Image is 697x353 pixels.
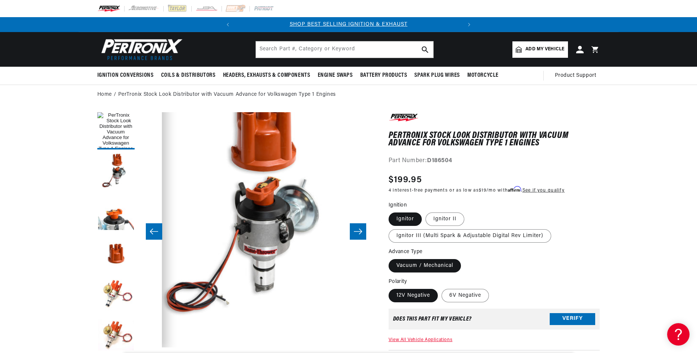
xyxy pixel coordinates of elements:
[118,91,336,99] a: PerTronix Stock Look Distributor with Vacuum Advance for Volkswagen Type 1 Engines
[462,17,477,32] button: Translation missing: en.sections.announcements.next_announcement
[314,67,357,84] summary: Engine Swaps
[220,17,235,32] button: Translation missing: en.sections.announcements.previous_announcement
[411,67,464,84] summary: Spark Plug Wires
[389,289,438,302] label: 12V Negative
[467,72,499,79] span: Motorcycle
[97,37,183,62] img: Pertronix
[442,289,489,302] label: 6V Negative
[522,188,565,193] a: See if you qualify - Learn more about Affirm Financing (opens in modal)
[426,212,464,226] label: Ignitor II
[235,21,462,29] div: Announcement
[318,72,353,79] span: Engine Swaps
[389,187,565,194] p: 4 interest-free payments or as low as /mo with .
[427,158,452,164] strong: D186504
[389,132,600,147] h1: PerTronix Stock Look Distributor with Vacuum Advance for Volkswagen Type 1 Engines
[389,173,422,187] span: $199.95
[512,41,568,58] a: Add my vehicle
[389,338,452,342] a: View All Vehicle Applications
[555,72,596,80] span: Product Support
[97,153,135,190] button: Load image 2 in gallery view
[555,67,600,85] summary: Product Support
[389,248,423,256] legend: Advance Type
[223,72,310,79] span: Headers, Exhausts & Components
[393,316,472,322] div: Does This part fit My vehicle?
[464,67,502,84] summary: Motorcycle
[79,17,619,32] slideshow-component: Translation missing: en.sections.announcements.announcement_bar
[389,201,408,209] legend: Ignition
[389,278,408,286] legend: Polarity
[360,72,407,79] span: Battery Products
[97,91,112,99] a: Home
[161,72,216,79] span: Coils & Distributors
[290,22,408,27] a: SHOP BEST SELLING IGNITION & EXHAUST
[97,112,135,149] button: Load image 1 in gallery view
[357,67,411,84] summary: Battery Products
[350,223,366,240] button: Slide right
[235,21,462,29] div: 1 of 2
[508,186,521,192] span: Affirm
[389,212,422,226] label: Ignitor
[97,67,157,84] summary: Ignition Conversions
[550,313,595,325] button: Verify
[525,46,564,53] span: Add my vehicle
[97,194,135,231] button: Load image 3 in gallery view
[479,188,486,193] span: $19
[97,112,374,351] media-gallery: Gallery Viewer
[389,259,461,272] label: Vacuum / Mechanical
[389,156,600,166] div: Part Number:
[157,67,219,84] summary: Coils & Distributors
[97,72,154,79] span: Ignition Conversions
[417,41,433,58] button: search button
[256,41,433,58] input: Search Part #, Category or Keyword
[389,229,551,243] label: Ignitor III (Multi Spark & Adjustable Digital Rev Limiter)
[97,91,600,99] nav: breadcrumbs
[219,67,314,84] summary: Headers, Exhausts & Components
[146,223,162,240] button: Slide left
[414,72,460,79] span: Spark Plug Wires
[97,235,135,272] button: Load image 4 in gallery view
[97,276,135,313] button: Load image 5 in gallery view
